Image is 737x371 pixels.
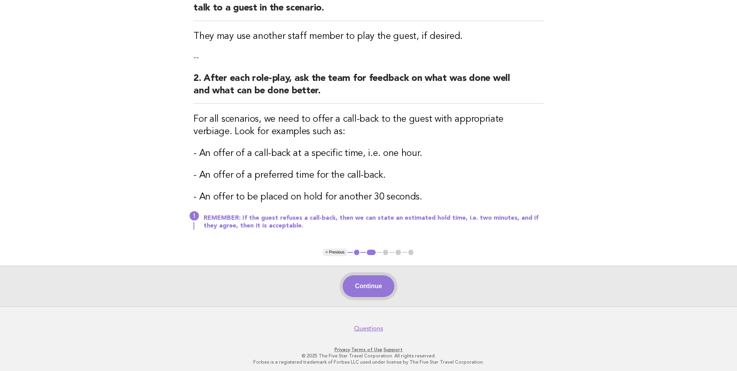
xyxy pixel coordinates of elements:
p: REMEMBER: If the guest refuses a call-back, then we can state an estimated hold time, i.e. two mi... [204,214,544,230]
button: 1 [353,248,361,256]
button: Continue [343,275,394,297]
p: Forbes is a registered trademark of Forbes LLC used under license by The Five Star Travel Corpora... [131,359,606,365]
h3: They may use another staff member to play the guest, if desired. [193,30,544,43]
a: Questions [354,325,383,332]
a: Terms of Use [351,347,382,352]
h3: - An offer to be placed on hold for another 30 seconds. [193,191,544,203]
h3: - An offer of a preferred time for the call-back. [193,169,544,182]
p: · · [131,346,606,353]
p: © 2025 The Five Star Travel Corporation. All rights reserved. [131,353,606,359]
a: Support [383,347,402,352]
h2: 2. After each role-play, ask the team for feedback on what was done well and what can be done bet... [193,72,544,104]
h3: - An offer of a call-back at a specific time, i.e. one hour. [193,147,544,160]
a: Privacy [335,347,350,352]
button: 2 [366,248,377,256]
p: -- [193,52,544,63]
button: < Previous [322,248,348,256]
h3: For all scenarios, we need to offer a call-back to the guest with appropriate verbiage. Look for ... [193,113,544,138]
